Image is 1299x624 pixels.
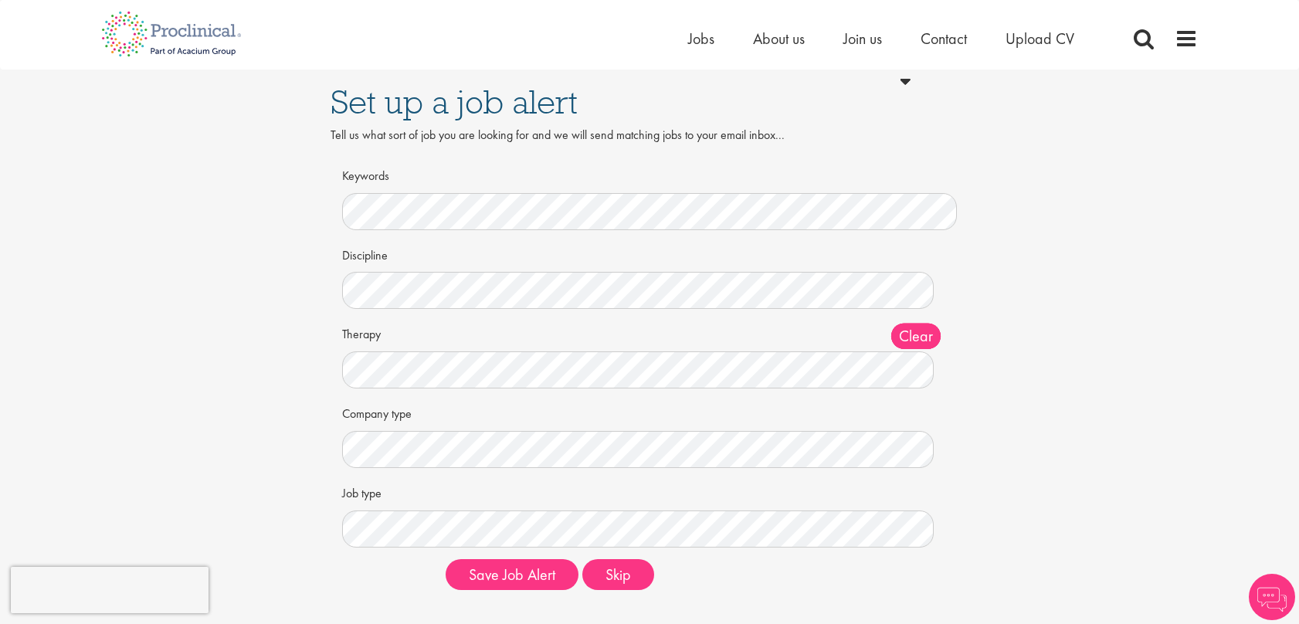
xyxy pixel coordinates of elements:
h1: Set up a job alert [331,85,968,119]
a: Contact [921,29,967,49]
label: Therapy [342,320,434,344]
div: Tell us what sort of job you are looking for and we will send matching jobs to your email inbox... [331,127,968,162]
a: About us [753,29,805,49]
a: Upload CV [1006,29,1074,49]
button: Skip [582,559,654,590]
button: Save Job Alert [446,559,578,590]
img: Chatbot [1249,574,1295,620]
label: Job type [342,480,434,503]
label: Company type [342,400,434,423]
iframe: reCAPTCHA [11,567,209,613]
a: Jobs [688,29,714,49]
label: Discipline [342,242,434,265]
a: Join us [843,29,882,49]
label: Keywords [342,162,434,185]
span: Clear [891,324,941,349]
